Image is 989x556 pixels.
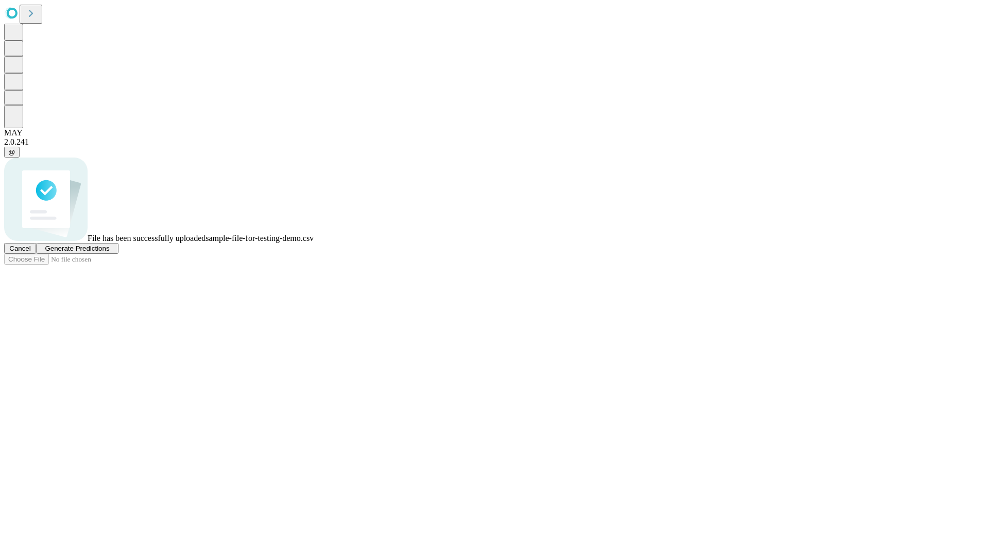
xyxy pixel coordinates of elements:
span: Cancel [9,245,31,252]
span: File has been successfully uploaded [88,234,206,242]
button: Cancel [4,243,36,254]
span: @ [8,148,15,156]
span: Generate Predictions [45,245,109,252]
button: @ [4,147,20,158]
span: sample-file-for-testing-demo.csv [206,234,314,242]
div: 2.0.241 [4,137,985,147]
button: Generate Predictions [36,243,118,254]
div: MAY [4,128,985,137]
